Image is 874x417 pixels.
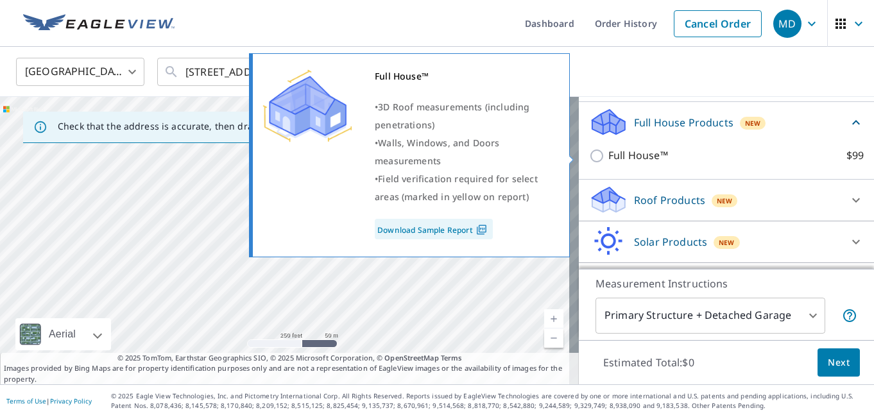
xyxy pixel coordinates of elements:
div: Aerial [45,318,80,350]
div: Solar ProductsNew [589,226,864,257]
p: © 2025 Eagle View Technologies, Inc. and Pictometry International Corp. All Rights Reserved. Repo... [111,391,868,411]
a: Current Level 17, Zoom In [544,309,563,328]
p: | [6,397,92,405]
div: Primary Structure + Detached Garage [596,298,825,334]
span: New [719,237,735,248]
p: Roof Products [634,192,705,208]
span: New [717,196,733,206]
div: Aerial [15,318,111,350]
a: OpenStreetMap [384,353,438,362]
a: Current Level 17, Zoom Out [544,328,563,348]
button: Next [818,348,860,377]
p: Check that the address is accurate, then drag the marker over the correct structure. [58,121,427,132]
div: [GEOGRAPHIC_DATA] [16,54,144,90]
div: Full House ProductsNew [589,107,864,137]
p: Estimated Total: $0 [593,348,705,377]
p: Full House™ [608,148,668,164]
span: 3D Roof measurements (including penetrations) [375,101,529,131]
span: © 2025 TomTom, Earthstar Geographics SIO, © 2025 Microsoft Corporation, © [117,353,462,364]
span: New [745,118,761,128]
div: • [375,170,553,206]
span: Walls, Windows, and Doors measurements [375,137,499,167]
div: Full House™ [375,67,553,85]
span: Field verification required for select areas (marked in yellow on report) [375,173,538,203]
img: Premium [262,67,352,144]
div: • [375,98,553,134]
div: MD [773,10,801,38]
a: Cancel Order [674,10,762,37]
a: Terms [441,353,462,362]
p: Measurement Instructions [596,276,857,291]
p: $99 [846,148,864,164]
span: Next [828,355,850,371]
div: • [375,134,553,170]
a: Privacy Policy [50,396,92,405]
input: Search by address or latitude-longitude [185,54,368,90]
p: Solar Products [634,234,707,250]
p: Full House Products [634,115,733,130]
img: Pdf Icon [473,224,490,235]
div: Roof ProductsNew [589,185,864,216]
img: EV Logo [23,14,175,33]
a: Terms of Use [6,396,46,405]
a: Download Sample Report [375,219,493,239]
